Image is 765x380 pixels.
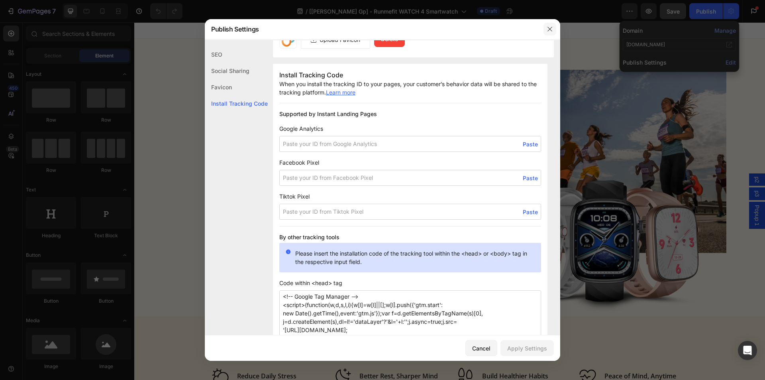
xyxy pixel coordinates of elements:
[83,110,180,128] span: Smart Watch
[619,154,627,161] span: p2
[276,21,355,35] img: Runmefit_logo_without_background_f1fea686-c377-4911-b841-5ca3748bf83c.png
[279,204,541,220] input: Paste your ID from Tiktok Pixel
[500,340,554,356] button: Apply Settings
[279,233,541,241] h3: By other tracking tools
[93,206,163,216] p: 24/7 Health Monitoring
[83,136,302,165] p: Reboot your day with WATCH 4. AI-guided sleep, accurate activity data, and gentle reminders impro...
[507,344,547,352] div: Apply Settings
[279,136,541,152] input: Paste your ID from Google Analytics
[279,170,541,186] input: Paste your ID from Facebook Pixel
[295,249,535,266] p: Please insert the installation code of the tracking tool within the <head> or <body> tag in the r...
[619,183,627,203] span: Popup 1
[224,349,310,359] h3: Better Rest, Sharper Mind
[205,46,268,63] div: SEO
[205,19,539,39] div: Publish Settings
[469,349,555,359] h3: Peace of Mind, Anytime
[279,192,541,201] span: Tiktok Pixel
[205,95,268,112] div: Install Tracking Code
[347,349,432,359] h3: Build Healthier Habits
[738,341,757,360] div: Open Intercom Messenger
[472,344,490,352] div: Cancel
[279,110,541,118] h3: Supported by Instant Landing Pages
[346,47,592,293] img: gempages_581000803754443689-f6d9f0df-d433-4c32-997a-9439e246e2f1.webp
[83,90,227,107] span: Runmefit WATCH 4
[619,168,627,175] span: p3
[279,279,541,287] span: Code within <head> tag
[114,76,167,82] p: 2500+ Happy Customers
[523,140,538,148] span: Paste
[205,79,268,95] div: Favicon
[279,80,541,96] p: When you install the tracking ID to your pages, your customer’s behavior data will be shared to t...
[93,223,163,232] p: Easy to Use, Friendly UI
[465,340,497,356] button: Cancel
[93,240,163,249] p: Proven by Real Users
[76,313,555,332] h2: Benefits of WATCH 4
[279,158,541,167] span: Facebook Pixel
[82,179,190,199] a: Shop Now
[102,349,187,359] h3: Reduce Daily Stress
[279,124,541,133] span: Google Analytics
[279,70,541,80] h3: Install Tracking Code
[205,63,268,79] div: Social Sharing
[523,208,538,216] span: Paste
[523,174,538,182] span: Paste
[326,89,355,96] a: Learn more
[115,184,157,194] div: Shop Now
